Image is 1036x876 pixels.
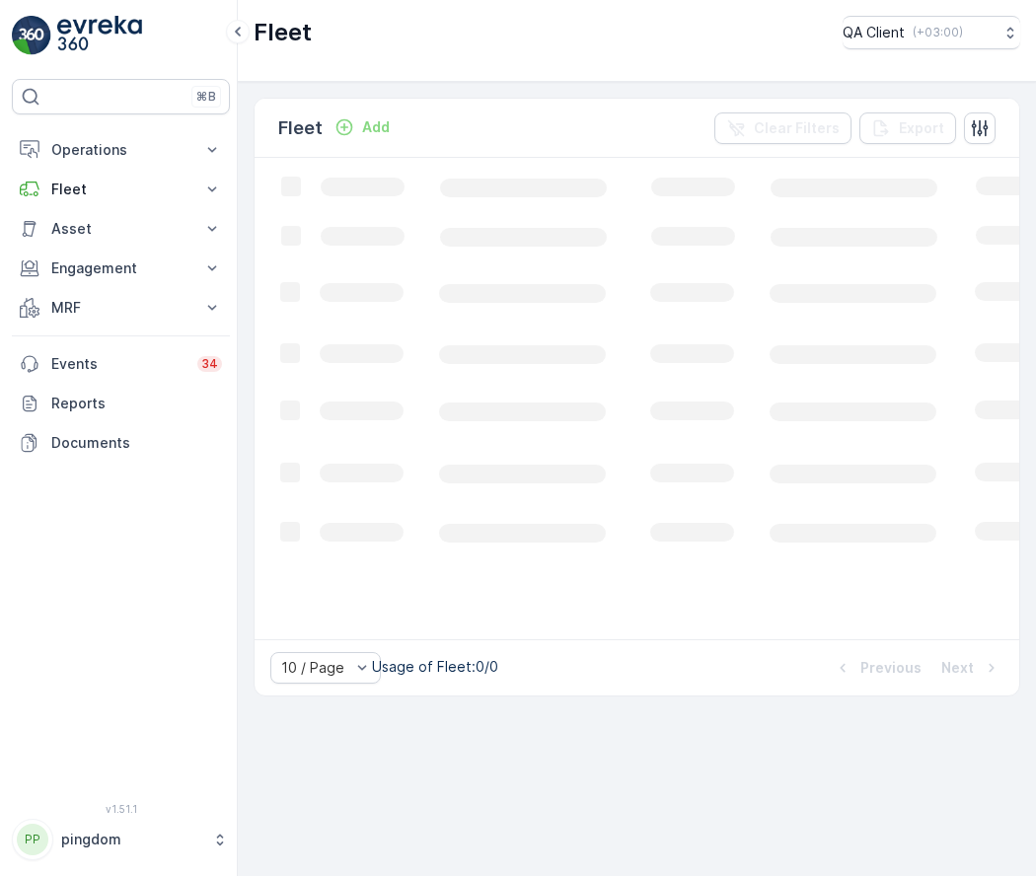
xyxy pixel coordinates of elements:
[51,140,190,160] p: Operations
[51,258,190,278] p: Engagement
[57,16,142,55] img: logo_light-DOdMpM7g.png
[831,656,924,680] button: Previous
[51,394,222,413] p: Reports
[12,423,230,463] a: Documents
[12,170,230,209] button: Fleet
[843,23,905,42] p: QA Client
[899,118,944,138] p: Export
[754,118,840,138] p: Clear Filters
[941,658,974,678] p: Next
[51,298,190,318] p: MRF
[61,830,202,849] p: pingdom
[51,433,222,453] p: Documents
[12,344,230,384] a: Events34
[939,656,1003,680] button: Next
[12,288,230,328] button: MRF
[51,354,185,374] p: Events
[372,657,498,677] p: Usage of Fleet : 0/0
[859,112,956,144] button: Export
[12,819,230,860] button: PPpingdom
[12,209,230,249] button: Asset
[12,249,230,288] button: Engagement
[714,112,851,144] button: Clear Filters
[12,803,230,815] span: v 1.51.1
[913,25,963,40] p: ( +03:00 )
[12,384,230,423] a: Reports
[51,180,190,199] p: Fleet
[201,356,218,372] p: 34
[843,16,1020,49] button: QA Client(+03:00)
[327,115,398,139] button: Add
[196,89,216,105] p: ⌘B
[362,117,390,137] p: Add
[17,824,48,855] div: PP
[278,114,323,142] p: Fleet
[254,17,312,48] p: Fleet
[12,16,51,55] img: logo
[860,658,922,678] p: Previous
[12,130,230,170] button: Operations
[51,219,190,239] p: Asset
